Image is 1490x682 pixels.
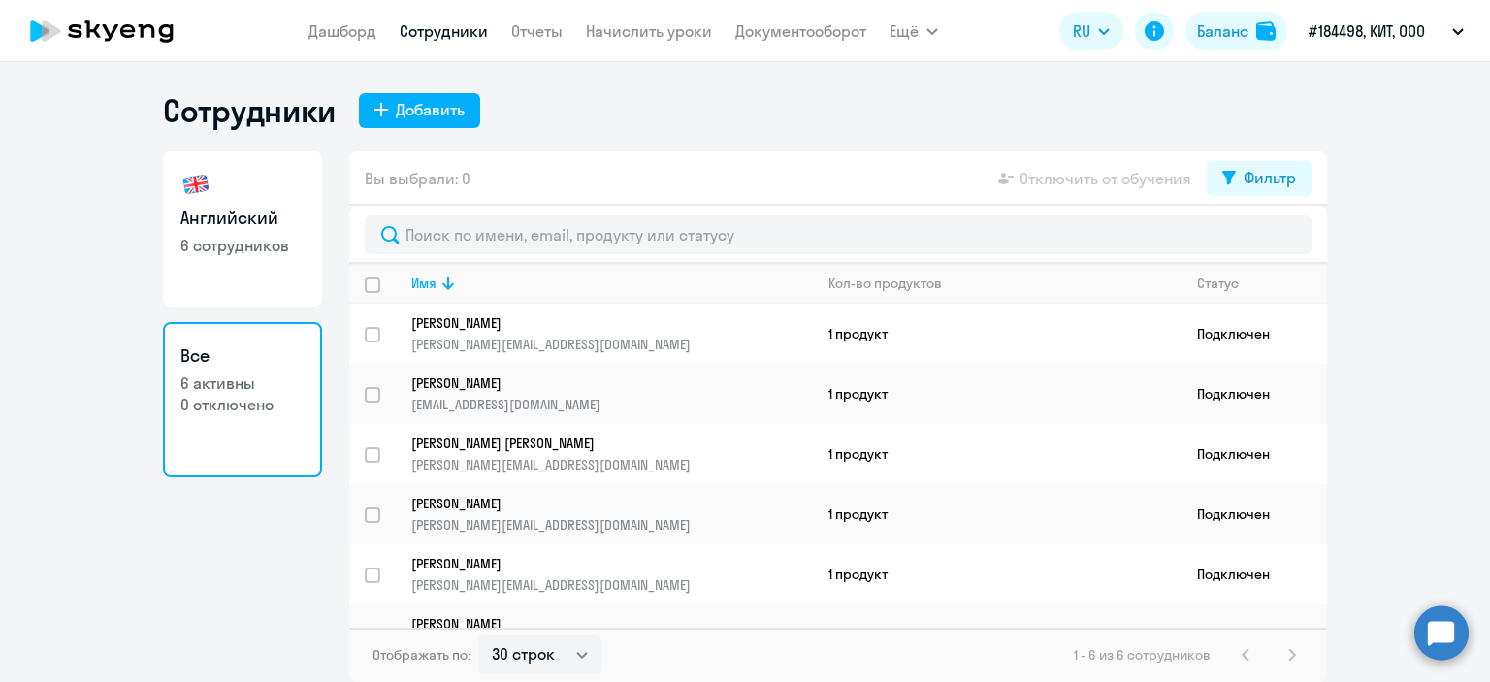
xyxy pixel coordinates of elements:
td: Подключен [1182,484,1327,544]
div: Статус [1197,275,1239,292]
a: Сотрудники [400,21,488,41]
p: 0 отключено [180,394,305,415]
button: Добавить [359,93,480,128]
p: [PERSON_NAME][EMAIL_ADDRESS][DOMAIN_NAME] [411,576,812,594]
div: Кол-во продуктов [828,275,942,292]
p: 6 активны [180,373,305,394]
div: Фильтр [1244,166,1296,189]
button: RU [1059,12,1123,50]
a: [PERSON_NAME][DOMAIN_NAME][EMAIL_ADDRESS][DOMAIN_NAME] [411,615,812,654]
a: Документооборот [735,21,866,41]
span: Вы выбрали: 0 [365,167,470,190]
button: Ещё [890,12,938,50]
button: Балансbalance [1185,12,1287,50]
td: 1 продукт [813,424,1182,484]
td: 1 продукт [813,544,1182,604]
span: Отображать по: [372,646,470,664]
button: #184498, КИТ, ООО [1299,8,1474,54]
td: Подключен [1182,424,1327,484]
a: Дашборд [308,21,376,41]
span: 1 - 6 из 6 сотрудников [1074,646,1211,664]
p: [PERSON_NAME] [411,374,786,392]
p: [EMAIL_ADDRESS][DOMAIN_NAME] [411,396,812,413]
div: Имя [411,275,812,292]
a: Отчеты [511,21,563,41]
input: Поиск по имени, email, продукту или статусу [365,215,1312,254]
span: Ещё [890,19,919,43]
p: [PERSON_NAME][EMAIL_ADDRESS][DOMAIN_NAME] [411,336,812,353]
div: Кол-во продуктов [828,275,1181,292]
td: Подключен [1182,544,1327,604]
a: [PERSON_NAME][PERSON_NAME][EMAIL_ADDRESS][DOMAIN_NAME] [411,314,812,353]
span: RU [1073,19,1090,43]
h3: Английский [180,206,305,231]
a: Начислить уроки [586,21,712,41]
td: 1 продукт [813,364,1182,424]
p: [PERSON_NAME] [411,495,786,512]
td: 1 продукт [813,484,1182,544]
p: [PERSON_NAME] [411,555,786,572]
button: Фильтр [1207,161,1312,196]
td: Подключен [1182,304,1327,364]
p: [PERSON_NAME][EMAIL_ADDRESS][DOMAIN_NAME] [411,456,812,473]
td: 1 продукт [813,604,1182,665]
a: [PERSON_NAME][PERSON_NAME][EMAIL_ADDRESS][DOMAIN_NAME] [411,555,812,594]
a: Все6 активны0 отключено [163,322,322,477]
img: english [180,169,211,200]
h1: Сотрудники [163,91,336,130]
p: [PERSON_NAME] [411,314,786,332]
div: Добавить [396,98,465,121]
img: balance [1256,21,1276,41]
div: Баланс [1197,19,1248,43]
p: [PERSON_NAME] [411,615,786,633]
div: Имя [411,275,437,292]
p: #184498, КИТ, ООО [1309,19,1425,43]
a: [PERSON_NAME][PERSON_NAME][EMAIL_ADDRESS][DOMAIN_NAME] [411,495,812,534]
p: [PERSON_NAME] [PERSON_NAME] [411,435,786,452]
td: 1 продукт [813,304,1182,364]
td: Подключен [1182,604,1327,665]
a: Английский6 сотрудников [163,151,322,307]
h3: Все [180,343,305,369]
p: 6 сотрудников [180,235,305,256]
td: Подключен [1182,364,1327,424]
a: [PERSON_NAME][EMAIL_ADDRESS][DOMAIN_NAME] [411,374,812,413]
p: [PERSON_NAME][EMAIL_ADDRESS][DOMAIN_NAME] [411,516,812,534]
a: [PERSON_NAME] [PERSON_NAME][PERSON_NAME][EMAIL_ADDRESS][DOMAIN_NAME] [411,435,812,473]
div: Статус [1197,275,1326,292]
